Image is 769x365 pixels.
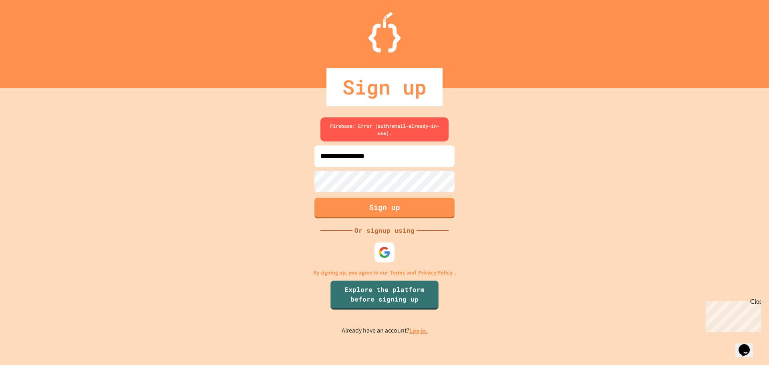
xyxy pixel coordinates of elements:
[314,198,455,218] button: Sign up
[418,268,453,277] a: Privacy Policy
[3,3,55,51] div: Chat with us now!Close
[735,333,761,357] iframe: chat widget
[342,326,428,336] p: Already have an account?
[352,226,417,235] div: Or signup using
[330,281,438,310] a: Explore the platform before signing up
[326,68,443,106] div: Sign up
[313,268,456,277] p: By signing up, you agree to our and .
[390,268,405,277] a: Terms
[703,298,761,332] iframe: chat widget
[320,117,449,141] div: Firebase: Error (auth/email-already-in-use).
[378,246,391,258] img: google-icon.svg
[368,12,401,52] img: Logo.svg
[409,327,428,335] a: Log in.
